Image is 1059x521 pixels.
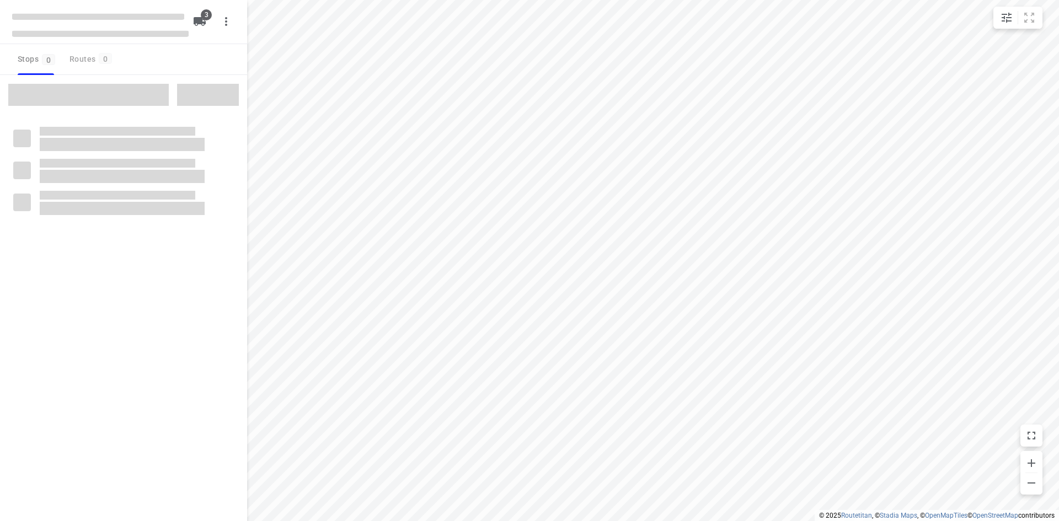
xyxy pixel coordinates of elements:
[972,512,1018,519] a: OpenStreetMap
[993,7,1042,29] div: small contained button group
[925,512,967,519] a: OpenMapTiles
[841,512,872,519] a: Routetitan
[819,512,1055,519] li: © 2025 , © , © © contributors
[996,7,1018,29] button: Map settings
[880,512,917,519] a: Stadia Maps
